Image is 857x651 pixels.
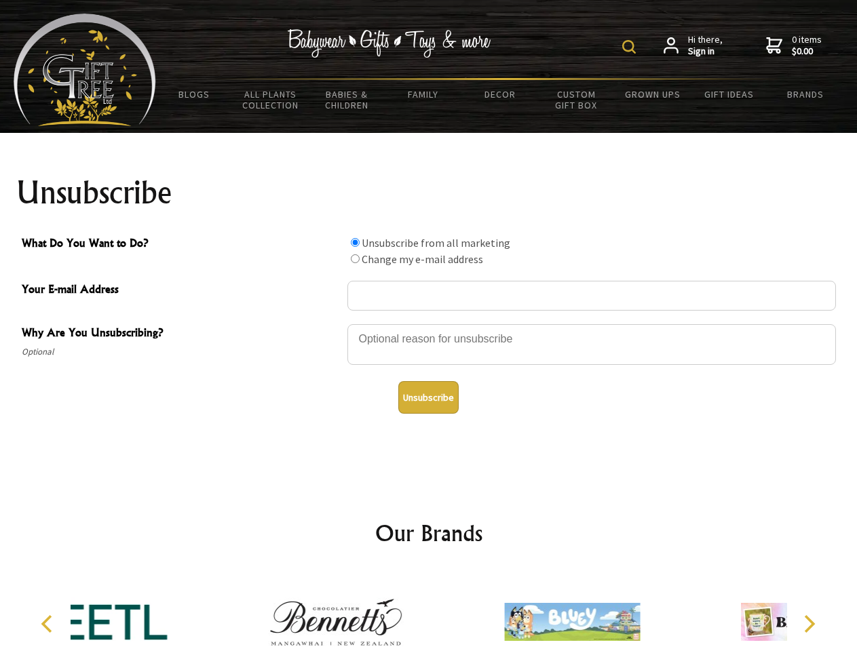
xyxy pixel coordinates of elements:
[288,29,491,58] img: Babywear - Gifts - Toys & more
[22,344,341,360] span: Optional
[688,45,723,58] strong: Sign in
[767,80,844,108] a: Brands
[766,34,822,58] a: 0 items$0.00
[362,252,483,266] label: Change my e-mail address
[614,80,691,108] a: Grown Ups
[34,609,64,639] button: Previous
[156,80,233,108] a: BLOGS
[538,80,615,119] a: Custom Gift Box
[22,324,341,344] span: Why Are You Unsubscribing?
[233,80,309,119] a: All Plants Collection
[14,14,156,126] img: Babyware - Gifts - Toys and more...
[385,80,462,108] a: Family
[362,236,510,250] label: Unsubscribe from all marketing
[347,281,836,311] input: Your E-mail Address
[794,609,824,639] button: Next
[792,33,822,58] span: 0 items
[691,80,767,108] a: Gift Ideas
[22,235,341,254] span: What Do You Want to Do?
[351,254,360,263] input: What Do You Want to Do?
[398,381,459,414] button: Unsubscribe
[792,45,822,58] strong: $0.00
[688,34,723,58] span: Hi there,
[27,517,831,549] h2: Our Brands
[622,40,636,54] img: product search
[347,324,836,365] textarea: Why Are You Unsubscribing?
[22,281,341,300] span: Your E-mail Address
[309,80,385,119] a: Babies & Children
[461,80,538,108] a: Decor
[664,34,723,58] a: Hi there,Sign in
[16,176,841,209] h1: Unsubscribe
[351,238,360,247] input: What Do You Want to Do?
